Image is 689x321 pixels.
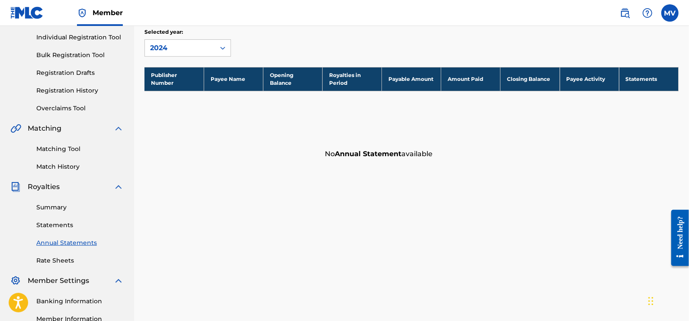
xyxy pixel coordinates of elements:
th: Opening Balance [263,67,322,91]
img: Matching [10,123,21,134]
div: No available [321,144,679,164]
img: expand [113,276,124,286]
img: help [642,8,653,18]
img: expand [113,123,124,134]
img: Royalties [10,182,21,192]
th: Closing Balance [500,67,560,91]
th: Statements [619,67,678,91]
span: Matching [28,123,61,134]
a: Annual Statements [36,238,124,247]
a: Registration Drafts [36,68,124,77]
a: Bulk Registration Tool [36,51,124,60]
th: Publisher Number [144,67,204,91]
img: expand [113,182,124,192]
div: User Menu [661,4,679,22]
div: 2024 [150,43,210,53]
span: Member Settings [28,276,89,286]
a: Banking Information [36,297,124,306]
a: Individual Registration Tool [36,33,124,42]
img: Member Settings [10,276,21,286]
div: Help [639,4,656,22]
img: MLC Logo [10,6,44,19]
span: Royalties [28,182,60,192]
a: Statements [36,221,124,230]
iframe: Resource Center [665,206,689,269]
a: Match History [36,162,124,171]
p: Selected year: [144,28,231,36]
div: Arrastrar [648,288,654,314]
th: Royalties in Period [322,67,381,91]
strong: Annual Statement [335,150,402,158]
th: Payee Name [204,67,263,91]
a: Matching Tool [36,144,124,154]
span: Member [93,8,123,18]
iframe: Chat Widget [646,279,689,321]
th: Amount Paid [441,67,500,91]
a: Public Search [616,4,634,22]
th: Payable Amount [382,67,441,91]
img: search [620,8,630,18]
div: Widget de chat [646,279,689,321]
a: Registration History [36,86,124,95]
img: Top Rightsholder [77,8,87,18]
a: Summary [36,203,124,212]
th: Payee Activity [560,67,619,91]
a: Rate Sheets [36,256,124,265]
a: Overclaims Tool [36,104,124,113]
